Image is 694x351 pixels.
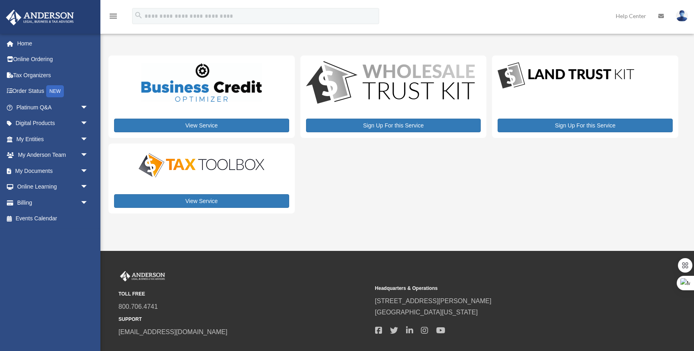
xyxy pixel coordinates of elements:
a: Billingarrow_drop_down [6,195,100,211]
a: Order StatusNEW [6,83,100,100]
span: arrow_drop_down [80,115,96,132]
a: Sign Up For this Service [498,119,673,132]
div: NEW [46,85,64,97]
span: arrow_drop_down [80,163,96,179]
a: [GEOGRAPHIC_DATA][US_STATE] [375,309,478,316]
span: arrow_drop_down [80,131,96,148]
a: View Service [114,194,289,208]
img: WS-Trust-Kit-lgo-1.jpg [306,61,475,106]
a: 800.706.4741 [118,303,158,310]
a: Tax Organizers [6,67,100,83]
img: Anderson Advisors Platinum Portal [4,10,76,25]
span: arrow_drop_down [80,147,96,164]
a: Digital Productsarrow_drop_down [6,115,96,131]
a: Events Calendar [6,211,100,227]
i: menu [108,11,118,21]
a: Home [6,35,100,51]
span: arrow_drop_down [80,195,96,211]
a: Online Learningarrow_drop_down [6,179,100,195]
a: menu [108,14,118,21]
a: [STREET_ADDRESS][PERSON_NAME] [375,298,492,304]
span: arrow_drop_down [80,179,96,195]
img: LandTrust_lgo-1.jpg [498,61,634,90]
i: search [134,11,143,20]
small: TOLL FREE [118,290,369,298]
img: Anderson Advisors Platinum Portal [118,271,167,281]
a: My Entitiesarrow_drop_down [6,131,100,147]
small: SUPPORT [118,315,369,324]
a: [EMAIL_ADDRESS][DOMAIN_NAME] [118,328,227,335]
span: arrow_drop_down [80,99,96,116]
a: My Anderson Teamarrow_drop_down [6,147,100,163]
a: View Service [114,119,289,132]
a: Online Ordering [6,51,100,68]
a: Sign Up For this Service [306,119,481,132]
img: User Pic [676,10,688,22]
a: My Documentsarrow_drop_down [6,163,100,179]
a: Platinum Q&Aarrow_drop_down [6,99,100,115]
small: Headquarters & Operations [375,284,626,293]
